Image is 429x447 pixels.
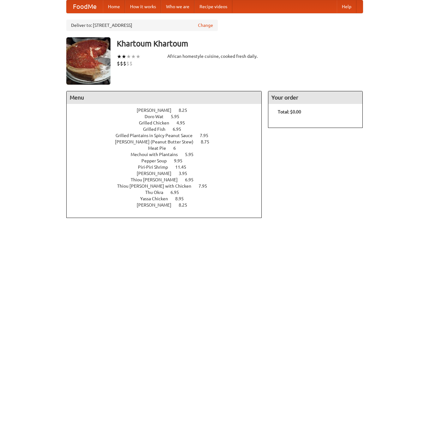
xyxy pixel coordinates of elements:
a: Change [198,22,213,28]
a: Piri-Piri Shrimp 11.45 [138,165,198,170]
a: Mechoui with Plantains 5.95 [131,152,205,157]
a: Recipe videos [194,0,232,13]
span: 11.45 [175,165,193,170]
li: $ [120,60,123,67]
li: ★ [131,53,136,60]
span: [PERSON_NAME] [137,202,178,208]
li: ★ [117,53,122,60]
span: 5.95 [171,114,186,119]
li: $ [123,60,126,67]
span: [PERSON_NAME] [137,108,178,113]
img: angular.jpg [66,37,110,85]
a: Doro Wat 5.95 [145,114,191,119]
a: Grilled Chicken 4.95 [139,120,197,125]
a: How it works [125,0,161,13]
span: 6 [173,146,182,151]
a: [PERSON_NAME] 8.25 [137,202,199,208]
a: [PERSON_NAME] (Peanut Butter Stew) 8.75 [115,139,221,144]
span: 6.95 [170,190,185,195]
span: Yassa Chicken [140,196,174,201]
span: 8.75 [201,139,216,144]
span: 7.95 [199,184,213,189]
span: 8.25 [179,108,194,113]
span: Piri-Piri Shrimp [138,165,174,170]
span: Mechoui with Plantains [131,152,184,157]
li: $ [129,60,133,67]
li: $ [117,60,120,67]
a: FoodMe [67,0,103,13]
a: Who we are [161,0,194,13]
span: 6.95 [185,177,200,182]
h4: Menu [67,91,262,104]
span: Thiou [PERSON_NAME] [131,177,184,182]
span: Grilled Plantains in Spicy Peanut Sauce [116,133,199,138]
span: Doro Wat [145,114,170,119]
span: Pepper Soup [141,158,173,163]
li: ★ [136,53,140,60]
li: $ [126,60,129,67]
a: Thiou [PERSON_NAME] with Chicken 7.95 [117,184,219,189]
span: Meat Pie [148,146,172,151]
span: 8.25 [179,202,194,208]
span: 4.95 [176,120,191,125]
li: ★ [122,53,126,60]
a: Thu Okra 6.95 [145,190,191,195]
span: 3.95 [179,171,194,176]
a: Thiou [PERSON_NAME] 6.95 [131,177,205,182]
span: [PERSON_NAME] [137,171,178,176]
div: Deliver to: [STREET_ADDRESS] [66,20,218,31]
a: [PERSON_NAME] 3.95 [137,171,199,176]
a: Yassa Chicken 8.95 [140,196,195,201]
a: Grilled Fish 6.95 [143,127,193,132]
span: 8.95 [175,196,190,201]
span: [PERSON_NAME] (Peanut Butter Stew) [115,139,200,144]
b: Total: $0.00 [278,109,301,114]
h3: Khartoum Khartoum [117,37,363,50]
a: Grilled Plantains in Spicy Peanut Sauce 7.95 [116,133,220,138]
span: Grilled Fish [143,127,172,132]
span: 7.95 [200,133,215,138]
a: [PERSON_NAME] 8.25 [137,108,199,113]
span: Thu Okra [145,190,170,195]
div: African homestyle cuisine, cooked fresh daily. [167,53,262,59]
span: 9.95 [174,158,189,163]
h4: Your order [268,91,362,104]
span: Grilled Chicken [139,120,176,125]
a: Pepper Soup 9.95 [141,158,194,163]
span: Thiou [PERSON_NAME] with Chicken [117,184,198,189]
a: Home [103,0,125,13]
a: Help [337,0,356,13]
span: 6.95 [173,127,188,132]
span: 5.95 [185,152,200,157]
a: Meat Pie 6 [148,146,188,151]
li: ★ [126,53,131,60]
